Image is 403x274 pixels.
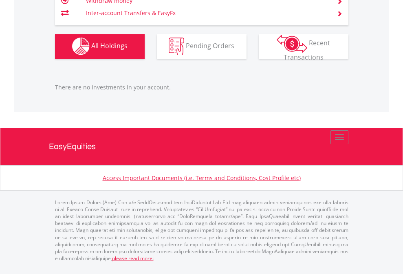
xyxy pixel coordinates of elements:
p: There are no investments in your account. [55,83,348,91]
a: EasyEquities [49,128,355,165]
a: Access Important Documents (i.e. Terms and Conditions, Cost Profile etc) [103,174,301,182]
span: All Holdings [91,41,128,50]
img: transactions-zar-wht.png [277,35,307,53]
td: Inter-account Transfers & EasyFx [86,7,327,19]
button: Pending Orders [157,34,247,59]
img: pending_instructions-wht.png [169,38,184,55]
span: Pending Orders [186,41,234,50]
img: holdings-wht.png [72,38,90,55]
a: please read more: [112,255,154,262]
button: All Holdings [55,34,145,59]
p: Lorem Ipsum Dolors (Ame) Con a/e SeddOeiusmod tem InciDiduntut Lab Etd mag aliquaen admin veniamq... [55,199,348,262]
span: Recent Transactions [284,38,330,62]
button: Recent Transactions [259,34,348,59]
